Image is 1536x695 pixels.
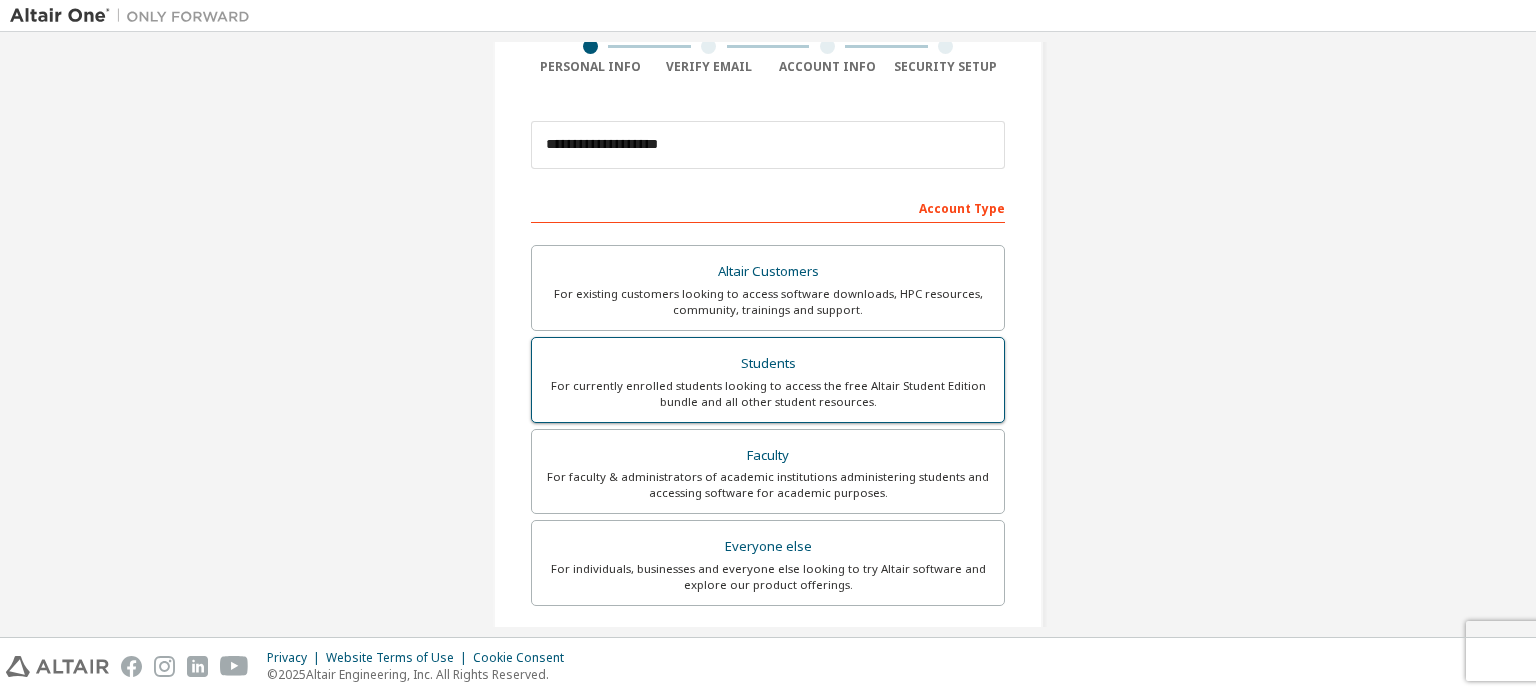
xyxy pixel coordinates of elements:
div: Account Info [768,59,887,75]
img: Altair One [10,6,260,26]
div: Privacy [267,650,326,666]
div: For individuals, businesses and everyone else looking to try Altair software and explore our prod... [544,561,992,593]
div: Website Terms of Use [326,650,473,666]
div: For faculty & administrators of academic institutions administering students and accessing softwa... [544,469,992,501]
img: linkedin.svg [187,656,208,677]
div: Altair Customers [544,258,992,286]
img: facebook.svg [121,656,142,677]
div: Students [544,350,992,378]
p: © 2025 Altair Engineering, Inc. All Rights Reserved. [267,666,576,683]
div: Security Setup [887,59,1006,75]
div: For existing customers looking to access software downloads, HPC resources, community, trainings ... [544,286,992,318]
img: youtube.svg [220,656,249,677]
div: Cookie Consent [473,650,576,666]
div: Faculty [544,442,992,470]
div: Account Type [531,191,1005,223]
div: For currently enrolled students looking to access the free Altair Student Edition bundle and all ... [544,378,992,410]
div: Verify Email [650,59,769,75]
div: Personal Info [531,59,650,75]
img: instagram.svg [154,656,175,677]
div: Everyone else [544,533,992,561]
img: altair_logo.svg [6,656,109,677]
